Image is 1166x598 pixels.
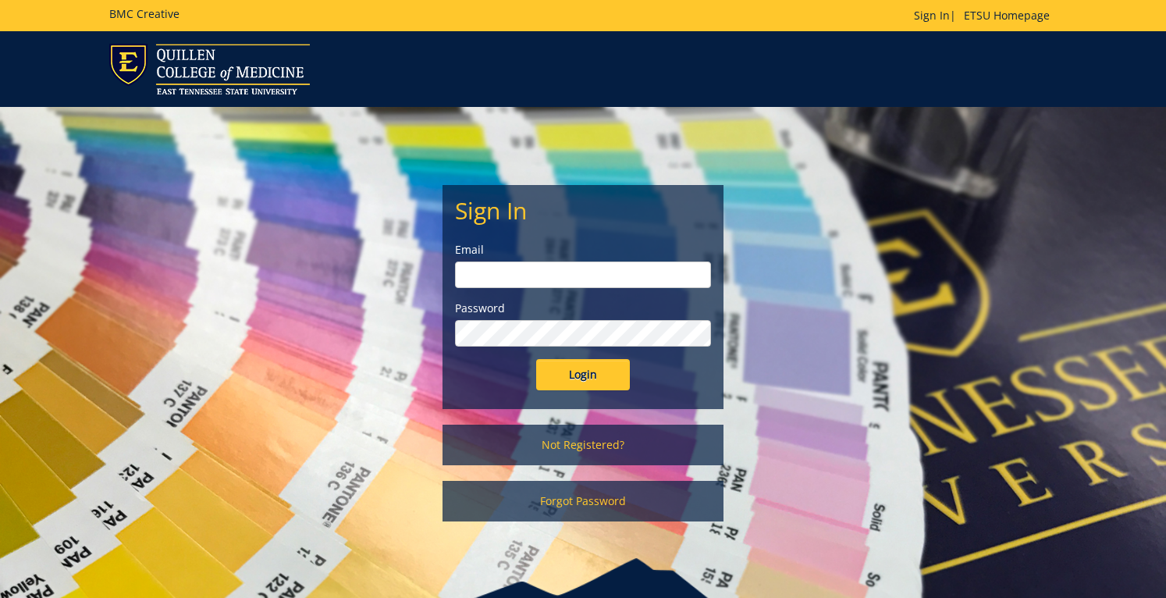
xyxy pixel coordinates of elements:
label: Password [455,301,711,316]
input: Login [536,359,630,390]
a: ETSU Homepage [956,8,1058,23]
p: | [914,8,1058,23]
h2: Sign In [455,198,711,223]
a: Not Registered? [443,425,723,465]
a: Sign In [914,8,950,23]
label: Email [455,242,711,258]
a: Forgot Password [443,481,723,521]
h5: BMC Creative [109,8,180,20]
img: ETSU logo [109,44,310,94]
